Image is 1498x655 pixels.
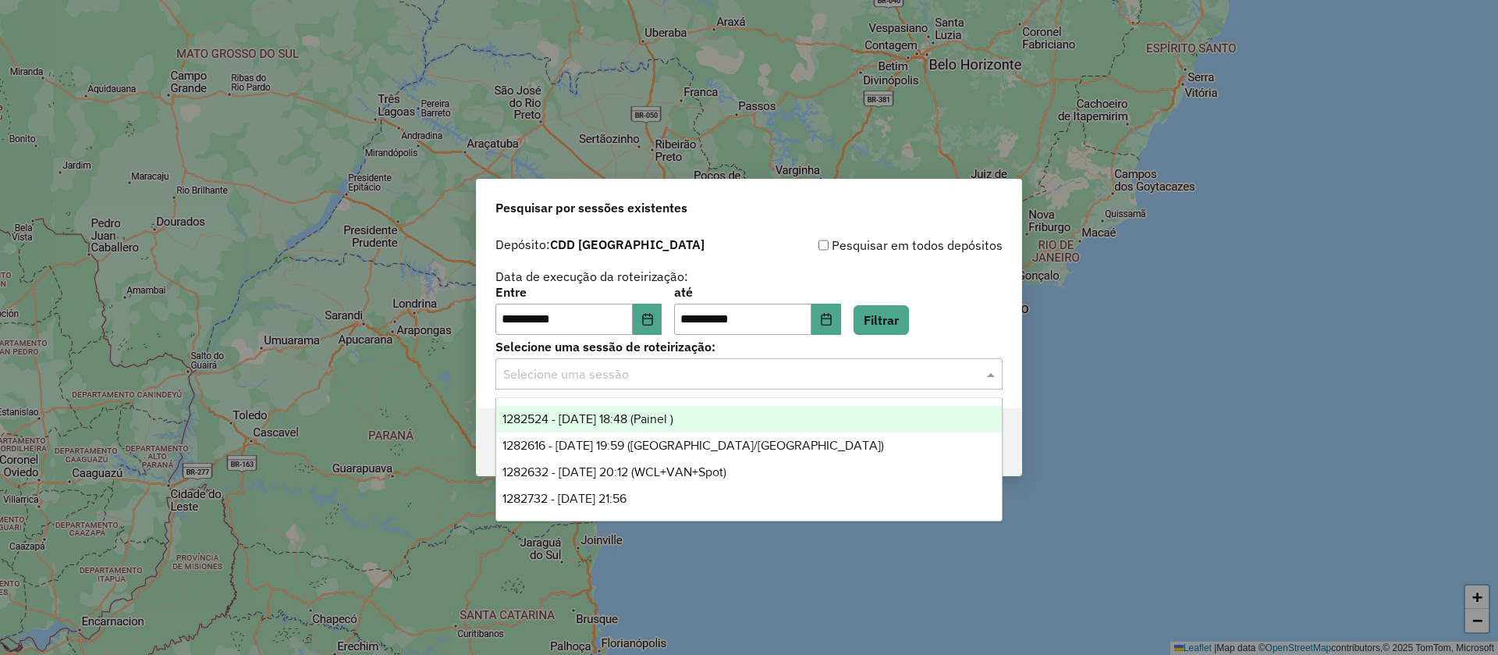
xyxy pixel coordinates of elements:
[495,267,688,286] label: Data de execução da roteirização:
[495,397,1003,522] ng-dropdown-panel: Options list
[674,283,840,301] label: até
[502,439,884,452] span: 1282616 - [DATE] 19:59 ([GEOGRAPHIC_DATA]/[GEOGRAPHIC_DATA])
[749,236,1003,255] div: Pesquisar em todos depósitos
[633,304,662,335] button: Choose Date
[495,235,705,254] label: Depósito:
[550,237,705,252] strong: CDD [GEOGRAPHIC_DATA]
[502,492,627,505] span: 1282732 - [DATE] 21:56
[495,283,662,301] label: Entre
[502,465,726,479] span: 1282632 - [DATE] 20:12 (WCL+VAN+Spot)
[854,305,909,335] button: Filtrar
[495,198,687,217] span: Pesquisar por sessões existentes
[495,337,1003,356] label: Selecione uma sessão de roteirização:
[811,304,841,335] button: Choose Date
[502,412,673,425] span: 1282524 - [DATE] 18:48 (Painel )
